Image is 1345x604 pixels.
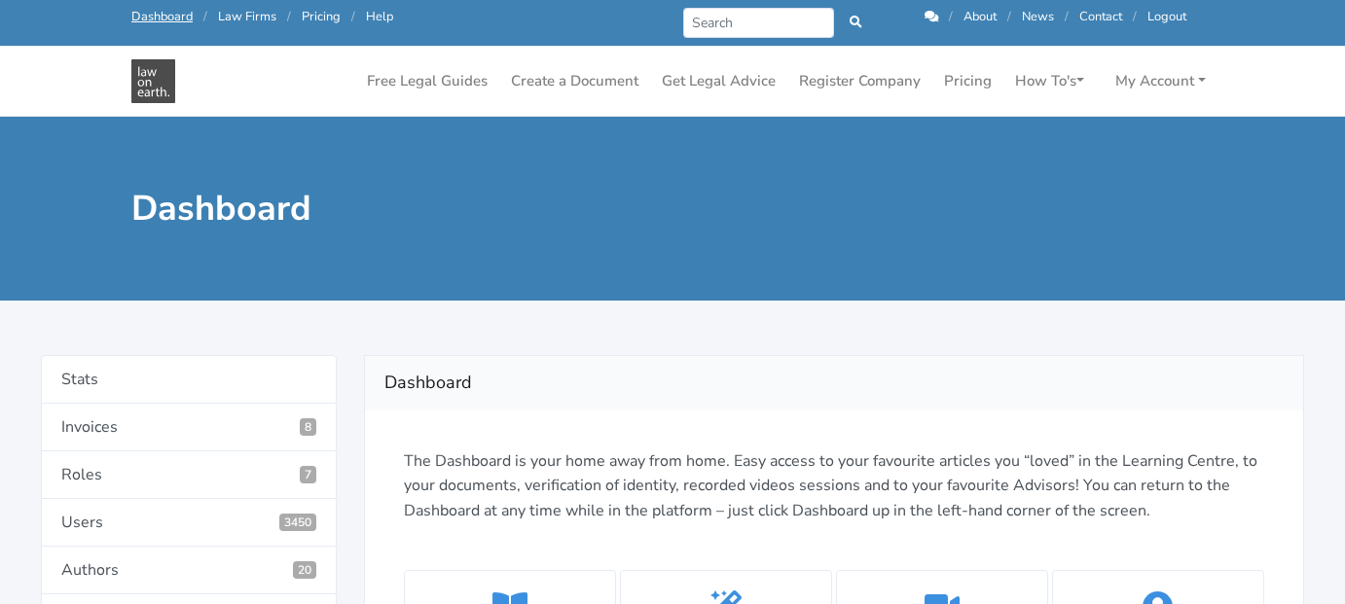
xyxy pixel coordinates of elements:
[404,449,1265,524] p: The Dashboard is your home away from home. Easy access to your favourite articles you “loved” in ...
[963,8,997,25] a: About
[287,8,291,25] span: /
[41,451,337,499] a: Roles7
[936,62,1000,100] a: Pricing
[503,62,646,100] a: Create a Document
[1133,8,1137,25] span: /
[1007,62,1092,100] a: How To's
[131,59,175,103] img: Law On Earth
[300,466,316,483] span: 7
[41,355,337,404] a: Stats
[1108,62,1214,100] a: My Account
[384,368,1285,399] h2: Dashboard
[351,8,355,25] span: /
[1022,8,1054,25] a: News
[131,187,659,231] h1: Dashboard
[41,499,337,547] a: Users3450
[1079,8,1122,25] a: Contact
[359,62,495,100] a: Free Legal Guides
[218,8,276,25] a: Law Firms
[41,547,337,594] a: Authors20
[366,8,393,25] a: Help
[949,8,953,25] span: /
[683,8,834,38] input: Search
[1007,8,1011,25] span: /
[1065,8,1069,25] span: /
[654,62,783,100] a: Get Legal Advice
[131,8,193,25] a: Dashboard
[41,404,337,451] a: Invoices8
[302,8,341,25] a: Pricing
[293,561,316,579] span: 20
[1147,8,1186,25] a: Logout
[300,418,316,436] span: 8
[279,514,316,531] span: 3450
[791,62,928,100] a: Register Company
[203,8,207,25] span: /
